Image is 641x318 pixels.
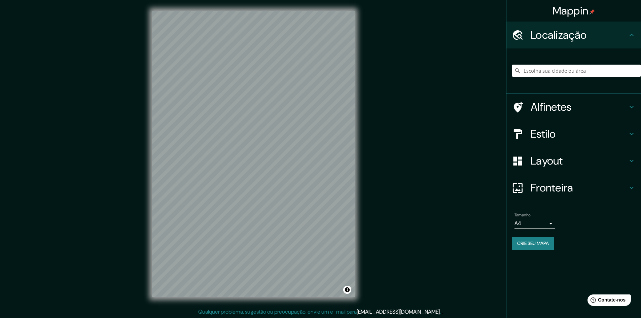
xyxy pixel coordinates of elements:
font: . [440,308,441,315]
div: Localização [506,22,641,48]
font: Alfinetes [531,100,572,114]
font: . [442,308,443,315]
font: . [441,308,442,315]
font: Fronteira [531,181,573,195]
font: Localização [531,28,586,42]
div: Estilo [506,120,641,147]
img: pin-icon.png [590,9,595,14]
div: Fronteira [506,174,641,201]
button: Crie seu mapa [512,237,554,250]
font: Tamanho [514,212,531,218]
button: Alternar atribuição [343,286,351,294]
div: Alfinetes [506,94,641,120]
input: Escolha sua cidade ou área [512,65,641,77]
font: Mappin [553,4,589,18]
font: Layout [531,154,563,168]
div: A4 [514,218,555,229]
a: [EMAIL_ADDRESS][DOMAIN_NAME] [357,308,440,315]
font: Crie seu mapa [517,240,549,246]
font: Estilo [531,127,556,141]
font: A4 [514,220,521,227]
div: Layout [506,147,641,174]
iframe: Iniciador de widget de ajuda [581,292,634,311]
canvas: Mapa [152,11,355,297]
font: Qualquer problema, sugestão ou preocupação, envie um e-mail para [198,308,357,315]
